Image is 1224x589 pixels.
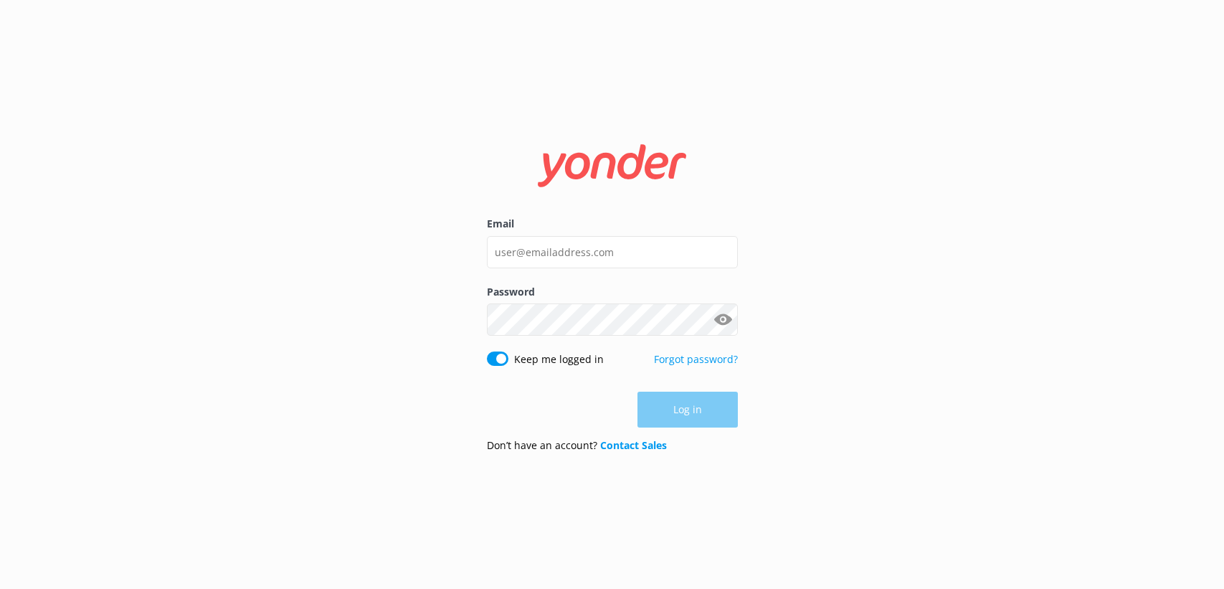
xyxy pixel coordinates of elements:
a: Contact Sales [600,438,667,452]
label: Email [487,216,738,232]
input: user@emailaddress.com [487,236,738,268]
label: Keep me logged in [514,352,604,367]
button: Show password [709,306,738,334]
a: Forgot password? [654,352,738,366]
label: Password [487,284,738,300]
p: Don’t have an account? [487,438,667,453]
